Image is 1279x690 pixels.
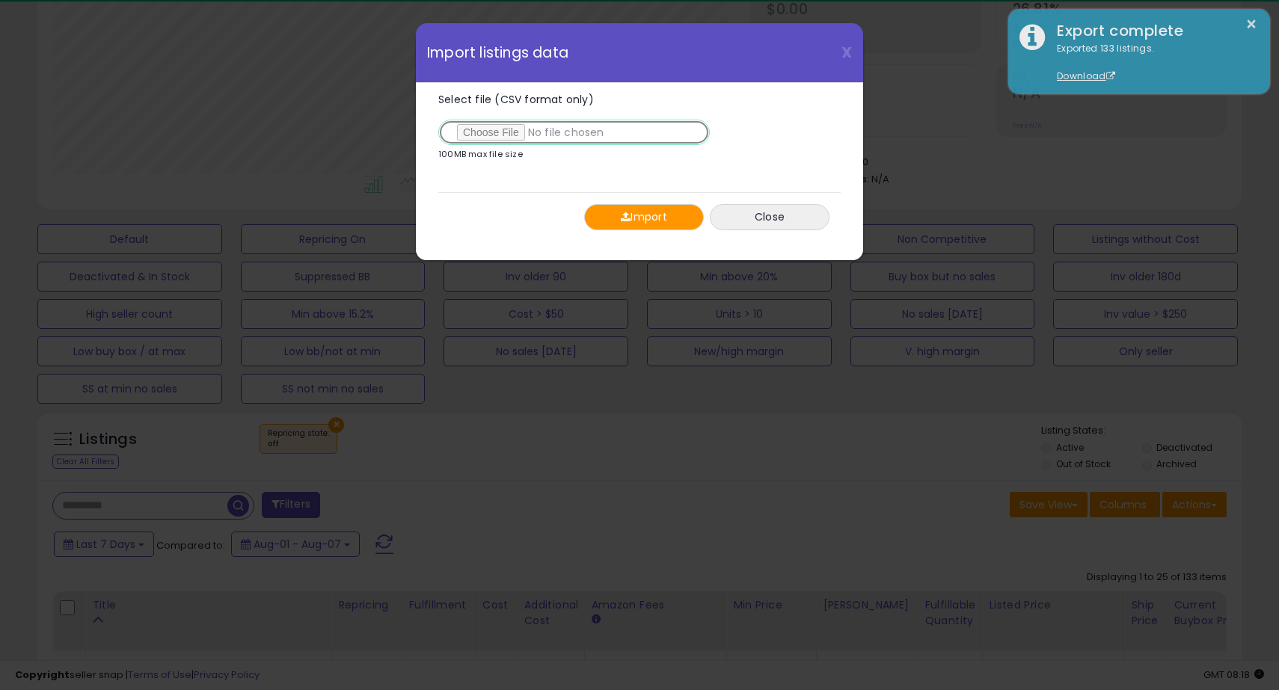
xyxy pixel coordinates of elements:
[1046,20,1259,42] div: Export complete
[710,204,829,230] button: Close
[438,150,523,158] p: 100MB max file size
[841,42,852,63] span: X
[438,92,594,107] span: Select file (CSV format only)
[1046,42,1259,84] div: Exported 133 listings.
[1245,15,1257,34] button: ×
[584,204,704,230] button: Import
[1057,70,1115,82] a: Download
[427,46,568,60] span: Import listings data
